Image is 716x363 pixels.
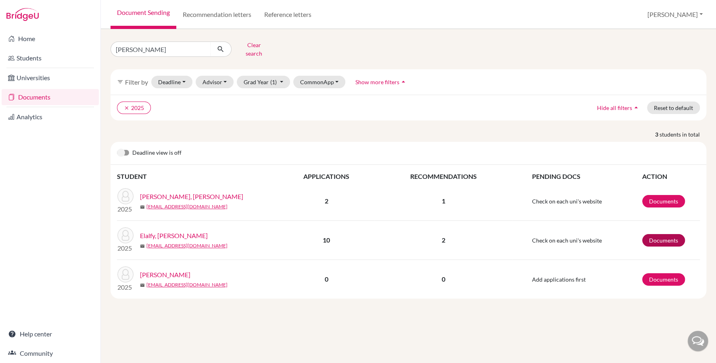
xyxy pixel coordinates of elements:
p: 2025 [117,282,134,292]
span: (1) [270,79,277,85]
span: Check on each uni's website [532,237,602,244]
span: mail [140,244,145,249]
button: Hide all filtersarrow_drop_up [590,102,647,114]
a: Students [2,50,99,66]
a: Documents [642,273,685,286]
b: 10 [323,236,330,244]
span: mail [140,283,145,288]
p: 1 [375,196,512,206]
img: Elalfy, Jana Ahmed [117,227,134,243]
span: Help [19,6,35,13]
button: Grad Year(1) [237,76,290,88]
span: Check on each uni's website [532,198,602,205]
span: students in total [660,130,706,139]
img: Abdelwahab, Jana Mohamed [117,188,134,204]
button: [PERSON_NAME] [644,7,706,22]
p: 2 [375,235,512,245]
button: Reset to default [647,102,700,114]
button: Clear search [232,39,276,60]
button: Deadline [151,76,192,88]
input: Find student by name... [111,41,211,57]
strong: 3 [655,130,660,139]
a: Universities [2,70,99,86]
button: Show more filtersarrow_drop_up [349,76,414,88]
span: Add applications first [532,276,586,283]
a: Documents [642,234,685,247]
img: Bridge-U [6,8,39,21]
a: Home [2,31,99,47]
a: Community [2,345,99,361]
a: [EMAIL_ADDRESS][DOMAIN_NAME] [146,242,228,249]
span: Hide all filters [597,104,632,111]
button: clear2025 [117,102,151,114]
b: 0 [325,275,328,283]
button: CommonApp [293,76,346,88]
span: PENDING DOCS [532,172,580,180]
span: mail [140,205,145,210]
span: Deadline view is off [132,148,182,158]
a: Analytics [2,109,99,125]
b: 2 [325,197,328,205]
a: Elalfy, [PERSON_NAME] [140,231,208,241]
p: 2025 [117,243,134,253]
i: arrow_drop_up [632,104,640,112]
button: Advisor [196,76,234,88]
p: 0 [375,274,512,284]
a: [EMAIL_ADDRESS][DOMAIN_NAME] [146,281,228,288]
a: Documents [2,89,99,105]
a: Help center [2,326,99,342]
a: [EMAIL_ADDRESS][DOMAIN_NAME] [146,203,228,210]
i: filter_list [117,79,123,85]
a: Documents [642,195,685,207]
span: APPLICATIONS [303,172,349,180]
i: arrow_drop_up [399,78,407,86]
span: Show more filters [355,79,399,85]
th: ACTION [642,171,700,182]
i: clear [124,105,129,111]
a: [PERSON_NAME] [140,270,190,280]
span: RECOMMENDATIONS [410,172,477,180]
img: Seddik, Jana Amro [117,266,134,282]
a: [PERSON_NAME], [PERSON_NAME] [140,192,243,201]
span: Filter by [125,78,148,86]
th: STUDENT [117,171,278,182]
p: 2025 [117,204,134,214]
